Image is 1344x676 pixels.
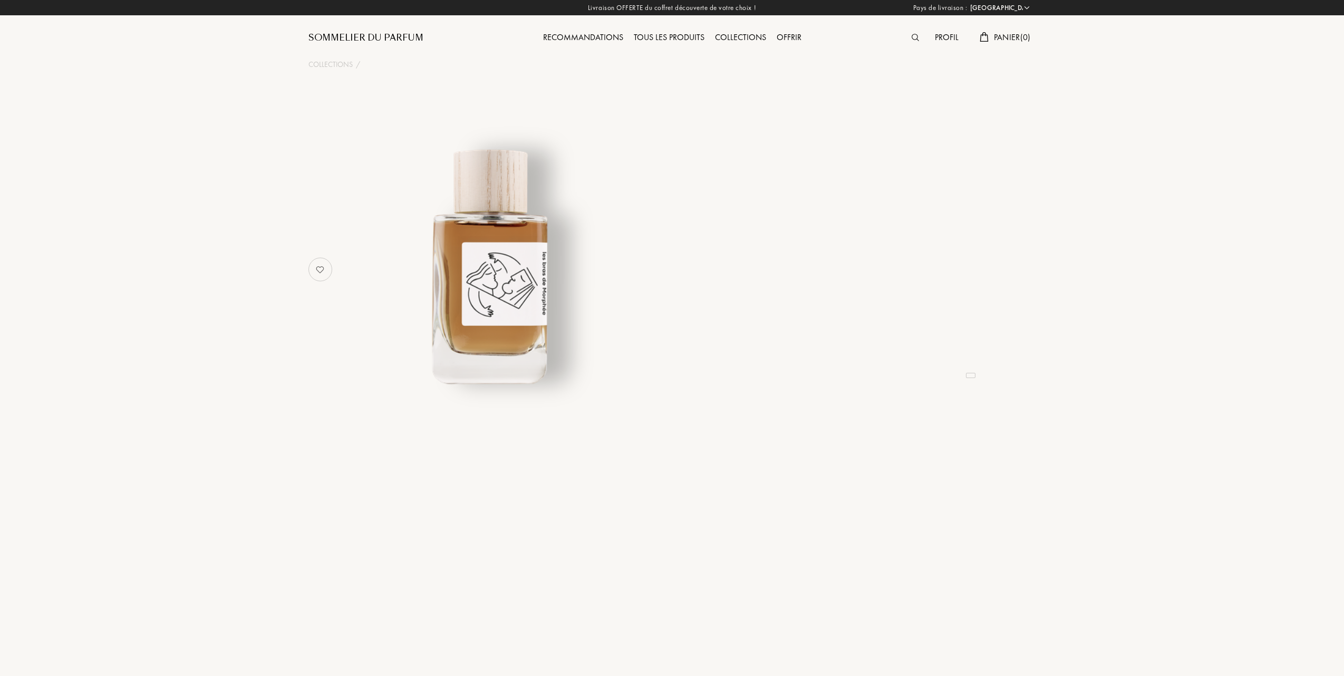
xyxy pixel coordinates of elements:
a: Profil [930,32,964,43]
div: Offrir [771,31,807,45]
a: Offrir [771,32,807,43]
img: cart.svg [980,32,988,42]
img: arrow_w.png [1023,4,1031,12]
a: Sommelier du Parfum [308,32,423,44]
div: Tous les produits [629,31,710,45]
span: Panier ( 0 ) [994,32,1031,43]
div: / [356,59,360,70]
img: no_like_p.png [310,259,331,280]
div: Collections [710,31,771,45]
img: undefined undefined [360,134,621,395]
a: Recommandations [538,32,629,43]
a: Collections [308,59,353,70]
img: search_icn.svg [912,34,919,41]
span: Pays de livraison : [913,3,968,13]
div: Recommandations [538,31,629,45]
a: Collections [710,32,771,43]
a: Tous les produits [629,32,710,43]
div: Profil [930,31,964,45]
